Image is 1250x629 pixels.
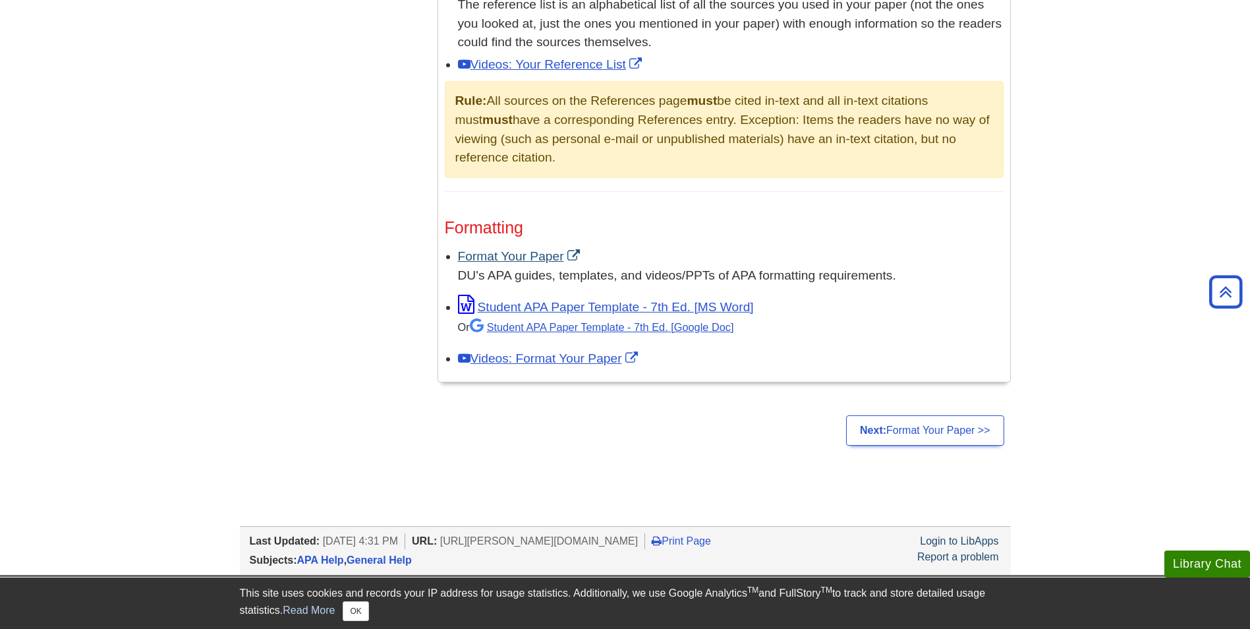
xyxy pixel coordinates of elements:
[343,601,368,621] button: Close
[240,585,1011,621] div: This site uses cookies and records your IP address for usage statistics. Additionally, we use Goo...
[283,605,335,616] a: Read More
[458,266,1004,285] div: DU's APA guides, templates, and videos/PPTs of APA formatting requirements.
[652,535,711,547] a: Print Page
[250,554,297,566] span: Subjects:
[458,249,583,263] a: Link opens in new window
[920,535,998,547] a: Login to LibApps
[821,585,832,595] sup: TM
[458,351,641,365] a: Link opens in new window
[846,415,1004,446] a: Next:Format Your Paper >>
[455,94,487,107] strong: Rule:
[652,535,662,546] i: Print Page
[323,535,398,547] span: [DATE] 4:31 PM
[470,321,734,333] a: Student APA Paper Template - 7th Ed. [Google Doc]
[347,554,412,566] a: General Help
[860,425,886,436] strong: Next:
[445,218,1004,237] h3: Formatting
[687,94,717,107] strong: must
[482,113,513,127] strong: must
[917,551,999,562] a: Report a problem
[250,535,320,547] span: Last Updated:
[1164,551,1250,578] button: Library Chat
[458,300,754,314] a: Link opens in new window
[1205,283,1247,301] a: Back to Top
[458,321,734,333] small: Or
[297,554,412,566] span: ,
[412,535,437,547] span: URL:
[458,57,645,71] a: Link opens in new window
[440,535,639,547] span: [URL][PERSON_NAME][DOMAIN_NAME]
[747,585,758,595] sup: TM
[297,554,344,566] a: APA Help
[445,81,1004,178] div: All sources on the References page be cited in-text and all in-text citations must have a corresp...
